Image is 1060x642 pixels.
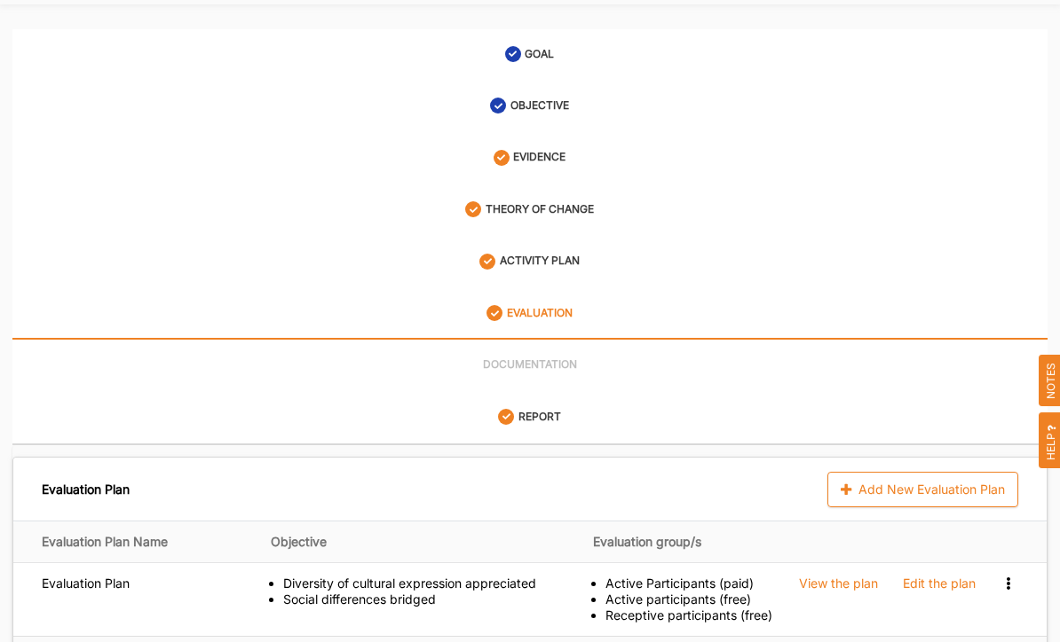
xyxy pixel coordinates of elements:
[510,99,569,114] label: OBJECTIVE
[500,254,580,270] label: ACTIVITY PLAN
[42,576,130,592] label: Evaluation Plan
[42,473,130,508] div: Evaluation Plan
[525,48,554,63] label: GOAL
[799,576,878,592] div: View the plan
[903,576,976,592] div: Edit the plan
[827,473,1018,508] div: Add New Evaluation Plan
[271,522,593,564] th: Objective
[605,576,774,592] div: Active Participants (paid)
[605,592,774,608] div: Active participants (free)
[518,411,561,426] label: REPORT
[486,203,594,218] label: THEORY OF CHANGE
[507,307,573,322] label: EVALUATION
[513,151,566,166] label: EVIDENCE
[42,535,258,551] div: Evaluation Plan Name
[283,592,581,608] div: Social differences bridged
[605,608,774,624] div: Receptive participants (free)
[483,358,577,373] label: DOCUMENTATION
[283,576,581,592] div: Diversity of cultural expression appreciated
[593,522,787,564] th: Evaluation group/s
